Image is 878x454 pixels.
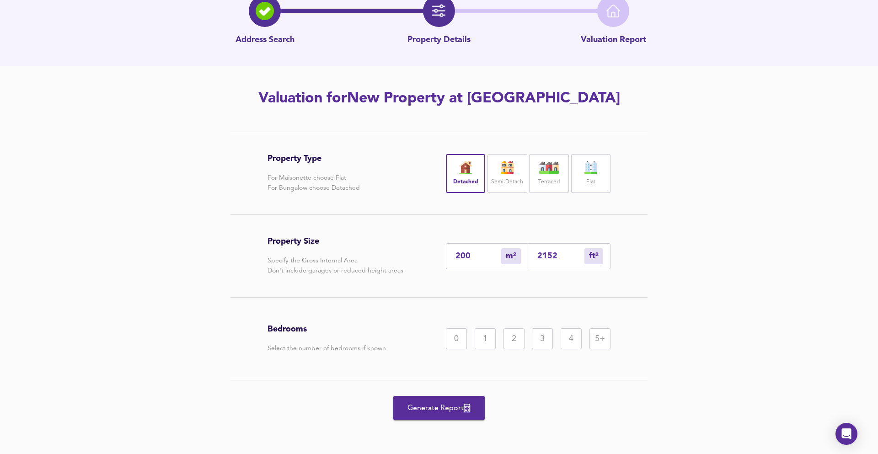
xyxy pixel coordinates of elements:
[268,173,360,193] p: For Maisonette choose Flat For Bungalow choose Detached
[268,256,403,276] p: Specify the Gross Internal Area Don't include garages or reduced height areas
[453,176,478,188] label: Detached
[584,248,603,264] div: m²
[268,236,403,246] h3: Property Size
[446,328,467,349] div: 0
[537,251,584,261] input: Sqft
[268,324,386,334] h3: Bedrooms
[538,176,560,188] label: Terraced
[532,328,553,349] div: 3
[455,251,501,261] input: Enter sqm
[561,328,582,349] div: 4
[586,176,595,188] label: Flat
[538,161,561,174] img: house-icon
[487,154,527,193] div: Semi-Detach
[432,4,446,18] img: filter-icon
[496,161,519,174] img: house-icon
[501,248,521,264] div: m²
[256,2,274,20] img: search-icon
[268,154,360,164] h3: Property Type
[835,423,857,445] div: Open Intercom Messenger
[475,328,496,349] div: 1
[180,89,698,109] h2: Valuation for New Property at [GEOGRAPHIC_DATA]
[454,161,477,174] img: house-icon
[579,161,602,174] img: flat-icon
[503,328,525,349] div: 2
[393,396,485,420] button: Generate Report
[446,154,485,193] div: Detached
[571,154,610,193] div: Flat
[407,34,471,46] p: Property Details
[491,176,523,188] label: Semi-Detach
[529,154,568,193] div: Terraced
[236,34,294,46] p: Address Search
[606,4,620,18] img: home-icon
[589,328,610,349] div: 5+
[581,34,646,46] p: Valuation Report
[268,343,386,353] p: Select the number of bedrooms if known
[402,402,476,415] span: Generate Report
